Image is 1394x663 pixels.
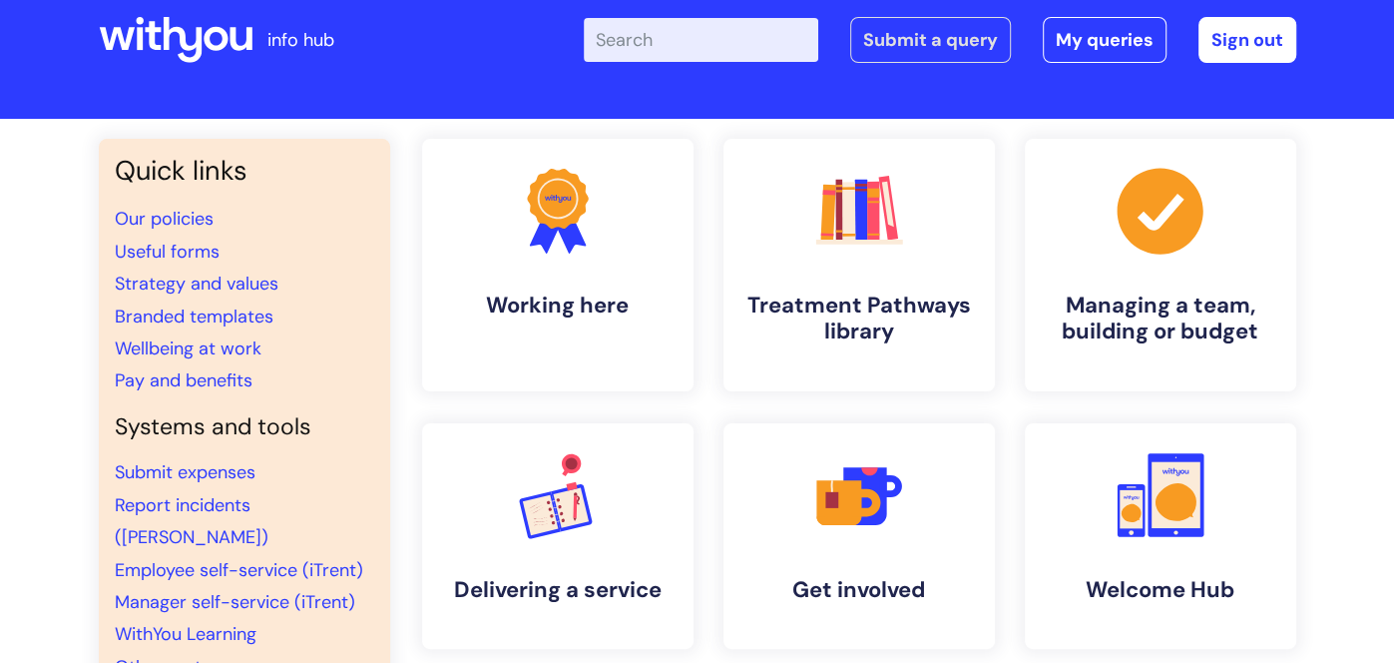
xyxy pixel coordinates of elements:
[115,368,252,392] a: Pay and benefits
[1041,293,1280,345] h4: Managing a team, building or budget
[115,240,220,264] a: Useful forms
[739,577,979,603] h4: Get involved
[723,423,995,649] a: Get involved
[1198,17,1296,63] a: Sign out
[115,413,374,441] h4: Systems and tools
[267,24,334,56] p: info hub
[723,139,995,391] a: Treatment Pathways library
[739,293,979,345] h4: Treatment Pathways library
[115,207,214,231] a: Our policies
[584,17,1296,63] div: | -
[1025,423,1296,649] a: Welcome Hub
[115,336,261,360] a: Wellbeing at work
[115,493,268,549] a: Report incidents ([PERSON_NAME])
[115,460,255,484] a: Submit expenses
[115,558,363,582] a: Employee self-service (iTrent)
[438,293,678,319] h4: Working here
[1041,577,1280,603] h4: Welcome Hub
[422,423,694,649] a: Delivering a service
[438,577,678,603] h4: Delivering a service
[115,590,355,614] a: Manager self-service (iTrent)
[850,17,1011,63] a: Submit a query
[115,272,278,296] a: Strategy and values
[1025,139,1296,391] a: Managing a team, building or budget
[115,622,256,646] a: WithYou Learning
[422,139,694,391] a: Working here
[115,305,273,329] a: Branded templates
[1043,17,1166,63] a: My queries
[115,155,374,187] h3: Quick links
[584,18,818,62] input: Search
